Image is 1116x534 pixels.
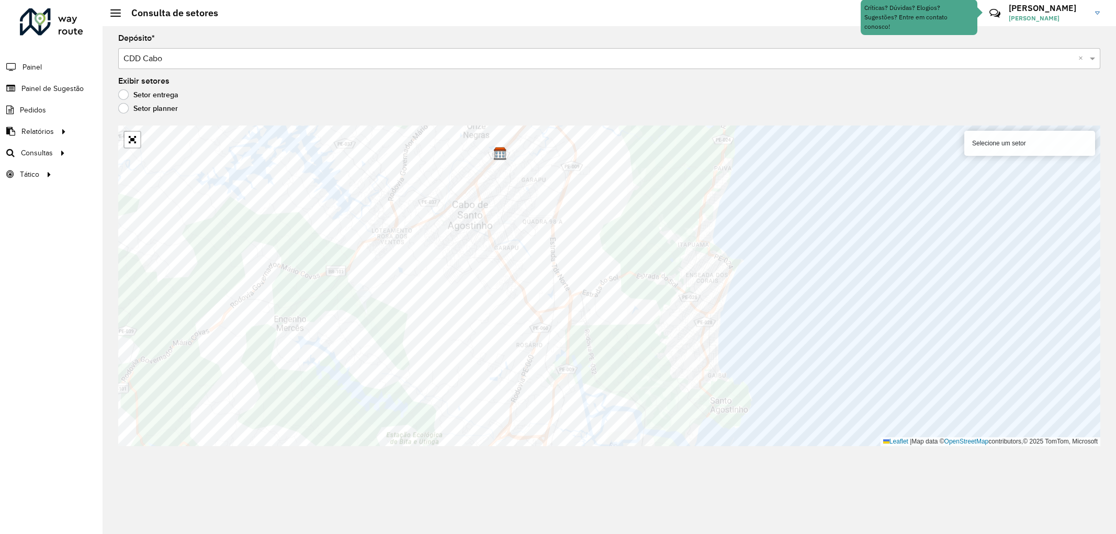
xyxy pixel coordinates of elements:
[944,438,989,445] a: OpenStreetMap
[118,103,178,113] label: Setor planner
[20,169,39,180] span: Tático
[22,62,42,73] span: Painel
[881,437,1100,446] div: Map data © contributors,© 2025 TomTom, Microsoft
[121,7,218,19] h2: Consulta de setores
[20,105,46,116] span: Pedidos
[964,131,1095,156] div: Selecione um setor
[910,438,911,445] span: |
[118,32,155,44] label: Depósito
[21,126,54,137] span: Relatórios
[118,89,178,100] label: Setor entrega
[21,147,53,158] span: Consultas
[984,2,1006,25] a: Contato Rápido
[1009,3,1087,13] h3: [PERSON_NAME]
[1009,14,1087,23] span: [PERSON_NAME]
[883,438,908,445] a: Leaflet
[1078,52,1087,65] span: Clear all
[118,75,170,87] label: Exibir setores
[125,132,140,147] a: Abrir mapa em tela cheia
[21,83,84,94] span: Painel de Sugestão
